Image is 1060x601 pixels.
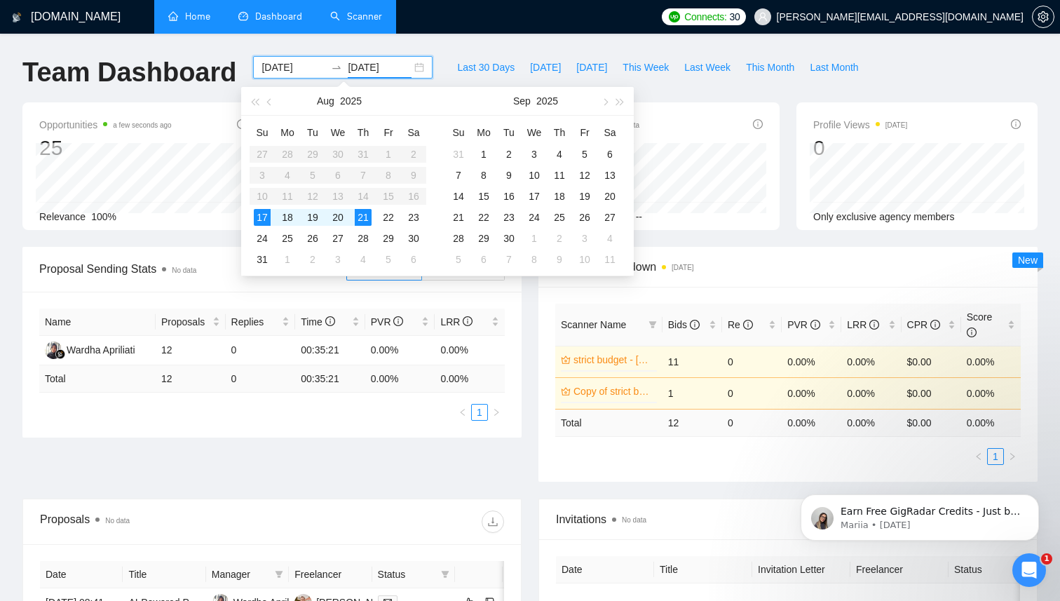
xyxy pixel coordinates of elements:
div: 17 [526,188,543,205]
span: Only exclusive agency members [813,211,955,222]
input: Start date [261,60,325,75]
td: 0 [722,377,782,409]
th: Manager [206,561,289,588]
span: info-circle [869,320,879,330]
td: 2025-08-22 [376,207,401,228]
div: 28 [355,230,372,247]
div: Proposals [40,511,272,533]
span: Invitations [556,511,1020,528]
td: 0.00% [961,377,1021,409]
td: 0.00% [782,377,841,409]
span: Profile Views [813,116,907,133]
td: 2025-09-08 [471,165,496,186]
div: 18 [551,188,568,205]
a: searchScanner [330,11,382,22]
td: 2025-10-10 [572,249,597,270]
span: info-circle [1011,119,1021,129]
button: Last Month [802,56,866,79]
button: 2025 [536,87,558,115]
span: filter [441,570,449,579]
img: WA [45,342,62,359]
td: 2025-09-09 [496,165,522,186]
a: homeHome [168,11,210,22]
td: 0.00% [841,346,901,377]
div: 1 [279,251,296,268]
td: 2025-09-04 [351,249,376,270]
td: 1 [662,377,722,409]
button: Last Week [677,56,738,79]
th: We [325,121,351,144]
td: 0.00 % [961,409,1021,436]
div: 12 [576,167,593,184]
div: 31 [450,146,467,163]
td: 2025-10-07 [496,249,522,270]
th: Mo [275,121,300,144]
span: Last Week [684,60,731,75]
span: Re [728,319,753,330]
h1: Team Dashboard [22,56,236,89]
span: download [482,516,503,527]
span: -- [636,211,642,222]
span: dashboard [238,11,248,21]
div: 4 [551,146,568,163]
div: 4 [355,251,372,268]
span: info-circle [967,327,977,337]
span: filter [275,570,283,579]
li: Next Page [488,404,505,421]
td: 2025-10-04 [597,228,623,249]
th: We [522,121,547,144]
span: 30 [730,9,740,25]
div: 11 [602,251,618,268]
td: 0.00% [841,377,901,409]
td: 2025-09-22 [471,207,496,228]
td: 2025-09-13 [597,165,623,186]
input: End date [348,60,412,75]
div: 9 [501,167,517,184]
span: Proposals [161,314,210,330]
td: 2025-09-19 [572,186,597,207]
td: 12 [156,365,226,393]
th: Invitation Letter [752,556,850,583]
li: 1 [987,448,1004,465]
td: 2025-08-29 [376,228,401,249]
div: 19 [304,209,321,226]
td: 2025-09-12 [572,165,597,186]
li: 1 [471,404,488,421]
div: 14 [450,188,467,205]
th: Replies [226,309,296,336]
button: This Month [738,56,802,79]
span: Time [301,316,334,327]
th: Th [351,121,376,144]
li: Previous Page [454,404,471,421]
div: 29 [475,230,492,247]
td: 2025-09-02 [496,144,522,165]
p: Message from Mariia, sent 2d ago [61,54,242,67]
div: 24 [526,209,543,226]
td: 2025-09-29 [471,228,496,249]
span: filter [272,564,286,585]
span: info-circle [930,320,940,330]
span: Scanner Name [561,319,626,330]
span: left [974,452,983,461]
th: Title [654,556,752,583]
button: This Week [615,56,677,79]
div: 25 [279,230,296,247]
button: [DATE] [522,56,569,79]
div: 18 [279,209,296,226]
iframe: Intercom notifications message [780,465,1060,563]
td: 2025-08-27 [325,228,351,249]
span: to [331,62,342,73]
th: Su [250,121,275,144]
span: Last Month [810,60,858,75]
td: $ 0.00 [902,409,961,436]
div: 13 [602,167,618,184]
td: 2025-09-05 [376,249,401,270]
div: 21 [355,209,372,226]
div: 7 [450,167,467,184]
th: Proposals [156,309,226,336]
td: 2025-10-03 [572,228,597,249]
div: 22 [475,209,492,226]
div: 3 [576,230,593,247]
td: Total [555,409,662,436]
span: No data [172,266,196,274]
